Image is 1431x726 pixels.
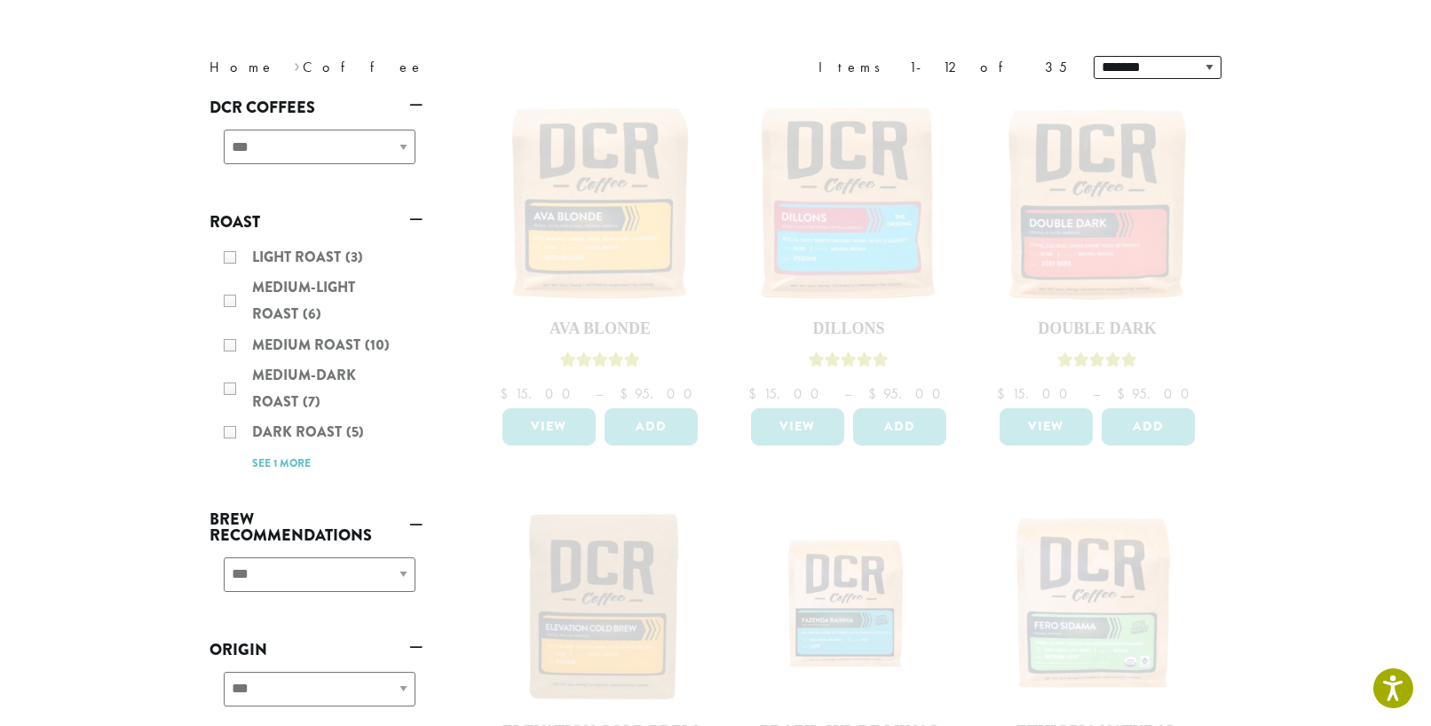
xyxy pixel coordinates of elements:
[210,57,689,78] nav: Breadcrumb
[210,237,423,483] div: Roast
[210,207,423,237] a: Roast
[210,58,275,76] a: Home
[210,504,423,550] a: Brew Recommendations
[210,122,423,185] div: DCR Coffees
[210,92,423,122] a: DCR Coffees
[294,51,300,78] span: ›
[210,635,423,665] a: Origin
[210,550,423,613] div: Brew Recommendations
[818,57,1067,78] div: Items 1-12 of 35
